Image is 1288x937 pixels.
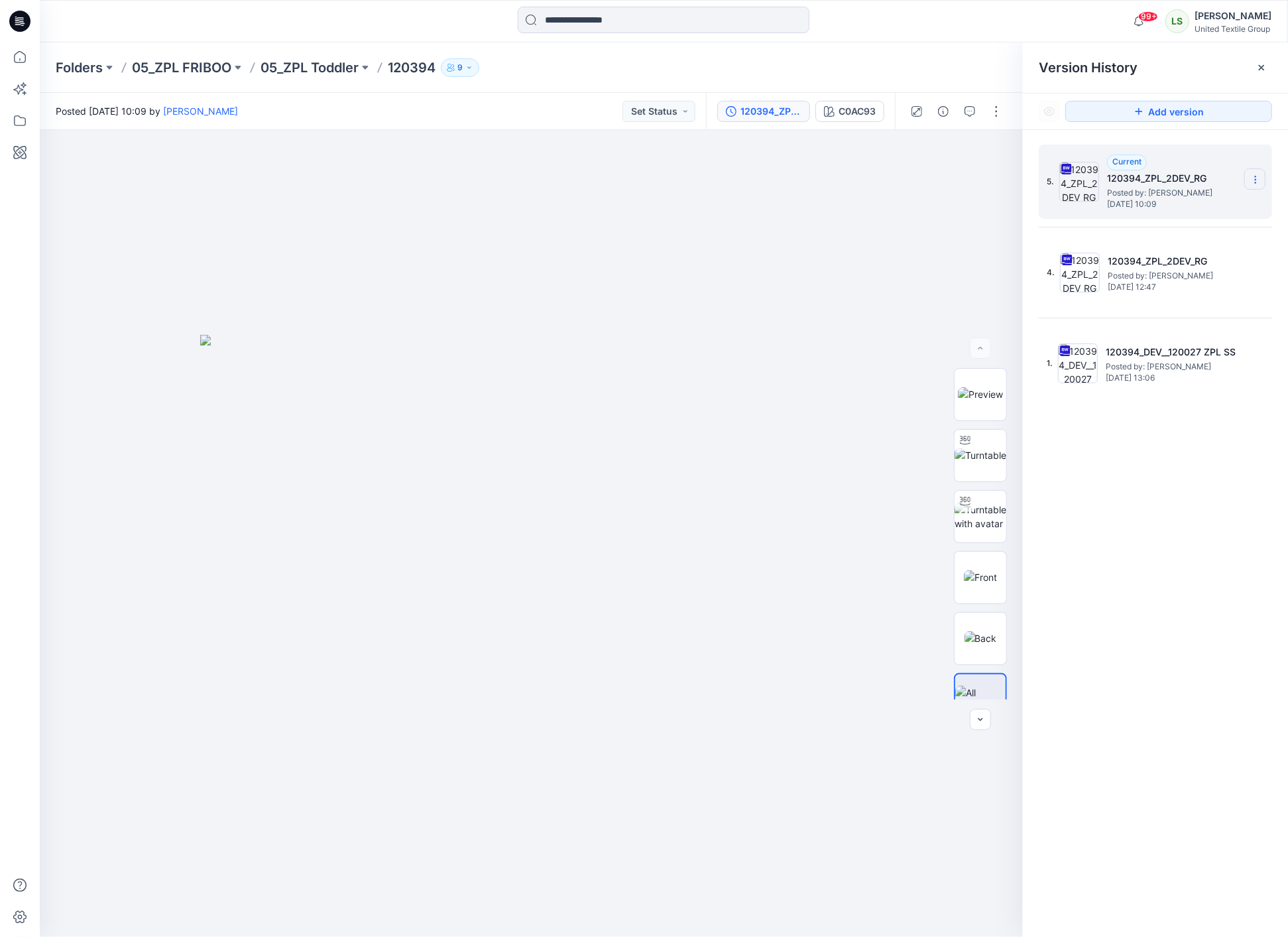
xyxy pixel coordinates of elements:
[1047,357,1053,369] span: 1.
[1107,170,1240,186] h5: 120394_ZPL_2DEV_RG
[717,101,810,122] button: 120394_ZPL_2DEV_RG
[441,58,479,77] button: 9
[1039,60,1138,76] span: Version History
[815,101,884,122] button: C0AC93
[1106,373,1238,383] span: [DATE] 13:06
[1047,267,1055,279] span: 4.
[1108,282,1240,292] span: [DATE] 12:47
[1065,101,1272,122] button: Add version
[1039,101,1060,122] button: Show Hidden Versions
[1108,253,1240,269] h5: 120394_ZPL_2DEV_RG
[933,101,954,122] button: Details
[1195,24,1271,34] div: United Textile Group
[958,387,1003,401] img: Preview
[955,448,1006,462] img: Turntable
[1112,156,1142,166] span: Current
[132,58,231,77] a: 05_ZPL FRIBOO
[1060,253,1100,292] img: 120394_ZPL_2DEV_RG
[1047,176,1054,188] span: 5.
[1059,162,1099,202] img: 120394_ZPL_2DEV_RG
[1108,269,1240,282] span: Posted by: Rita Garneliene
[1106,344,1238,360] h5: 120394_DEV__120027 ZPL SS
[388,58,436,77] p: 120394
[964,570,997,584] img: Front
[1107,186,1240,200] span: Posted by: Rita Garneliene
[955,503,1006,531] img: Turntable with avatar
[56,104,238,118] span: Posted [DATE] 10:09 by
[1058,344,1098,383] img: 120394_DEV__120027 ZPL SS
[740,104,801,119] div: 120394_ZPL_2DEV_RG
[56,58,103,77] a: Folders
[1106,360,1238,373] span: Posted by: Lise Stougaard
[1195,8,1271,24] div: [PERSON_NAME]
[965,631,997,645] img: Back
[261,58,359,77] a: 05_ZPL Toddler
[839,104,876,119] div: C0AC93
[1138,11,1158,22] span: 99+
[1256,62,1267,73] button: Close
[955,686,1006,714] img: All colorways
[457,60,463,75] p: 9
[163,105,238,117] a: [PERSON_NAME]
[1165,9,1189,33] div: LS
[1107,200,1240,209] span: [DATE] 10:09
